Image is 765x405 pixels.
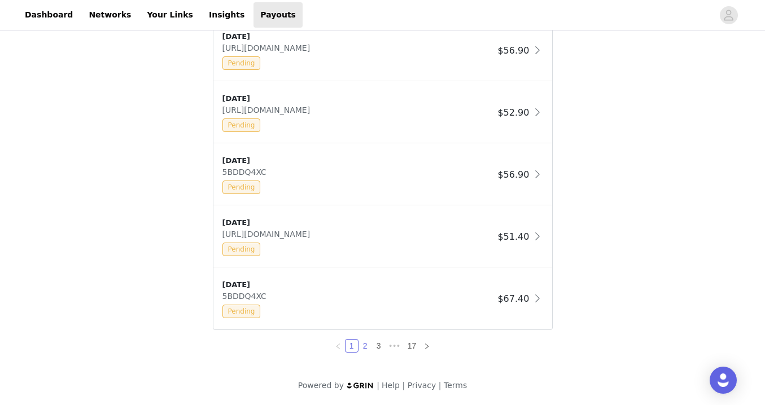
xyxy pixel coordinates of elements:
span: | [439,381,441,390]
li: Next 3 Pages [386,339,404,353]
div: avatar [723,6,734,24]
li: 17 [404,339,421,353]
a: Terms [444,381,467,390]
div: Open Intercom Messenger [710,367,737,394]
li: Previous Page [331,339,345,353]
a: Dashboard [18,2,80,28]
span: $51.40 [497,231,529,242]
div: clickable-list-item [213,144,552,206]
a: Insights [202,2,251,28]
span: Pending [222,181,261,194]
a: Help [382,381,400,390]
span: $52.90 [497,107,529,118]
span: $56.90 [497,45,529,56]
li: 1 [345,339,359,353]
span: Pending [222,118,261,132]
span: Pending [222,56,261,70]
i: icon: left [335,343,342,350]
div: clickable-list-item [213,268,552,329]
span: Powered by [298,381,344,390]
span: [URL][DOMAIN_NAME] [222,105,315,115]
div: clickable-list-item [213,206,552,268]
li: Next Page [420,339,434,353]
div: clickable-list-item [213,20,552,82]
a: 3 [373,340,385,352]
span: Pending [222,243,261,256]
div: clickable-list-item [213,82,552,144]
div: [DATE] [222,93,493,104]
a: 1 [346,340,358,352]
div: [DATE] [222,279,493,290]
span: ••• [386,339,404,353]
div: [DATE] [222,155,493,166]
a: 17 [404,340,420,352]
img: logo [346,382,374,389]
span: | [402,381,405,390]
div: [DATE] [222,217,493,228]
span: | [377,381,379,390]
span: $67.40 [497,293,529,304]
span: [URL][DOMAIN_NAME] [222,230,315,239]
a: Privacy [408,381,436,390]
li: 2 [359,339,372,353]
a: 2 [359,340,371,352]
div: [DATE] [222,31,493,42]
span: [URL][DOMAIN_NAME] [222,43,315,52]
span: 5BDDQ4XC [222,168,271,177]
span: Pending [222,305,261,318]
a: Your Links [140,2,200,28]
i: icon: right [423,343,430,350]
a: Networks [82,2,138,28]
span: $56.90 [497,169,529,180]
span: 5BDDQ4XC [222,292,271,301]
a: Payouts [253,2,303,28]
li: 3 [372,339,386,353]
